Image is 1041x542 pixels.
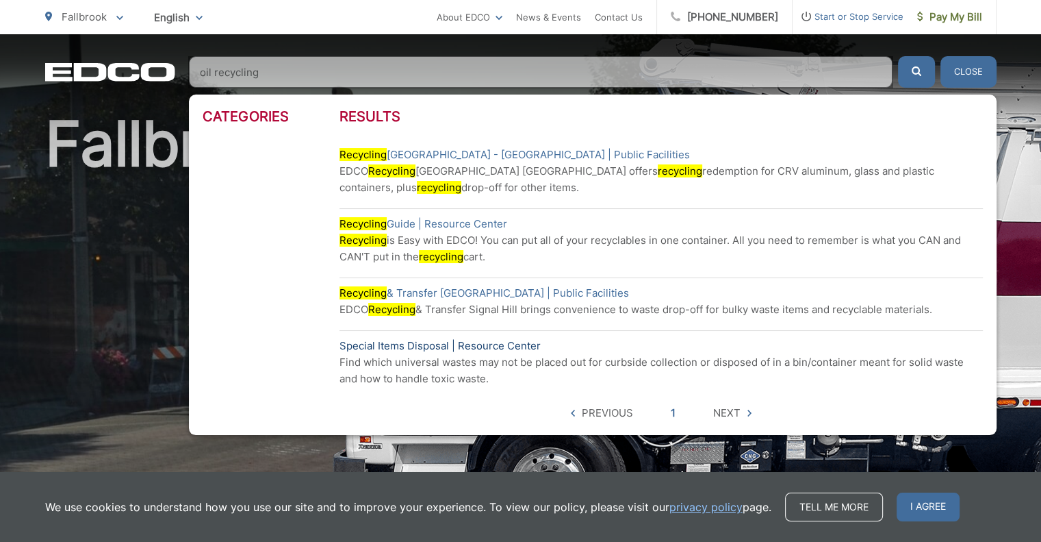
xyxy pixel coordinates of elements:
p: We use cookies to understand how you use our site and to improve your experience. To view our pol... [45,499,771,515]
mark: Recycling [339,286,387,299]
p: EDCO & Transfer Signal Hill brings convenience to waste drop-off for bulky waste items and recycl... [339,301,983,318]
mark: recycling [417,181,461,194]
p: Find which universal wastes may not be placed out for curbside collection or disposed of in a bin... [339,354,983,387]
span: Previous [582,405,633,421]
button: Close [940,56,997,88]
span: Fallbrook [62,10,107,23]
p: is Easy with EDCO! You can put all of your recyclables in one container. All you need to remember... [339,232,983,265]
input: Search [189,56,892,88]
mark: Recycling [368,303,415,316]
a: Recycling[GEOGRAPHIC_DATA] - [GEOGRAPHIC_DATA] | Public Facilities [339,147,690,163]
button: Submit the search query. [898,56,935,88]
a: Contact Us [595,9,643,25]
mark: recycling [658,164,702,177]
a: Tell me more [785,493,883,521]
mark: Recycling [368,164,415,177]
a: privacy policy [669,499,743,515]
a: About EDCO [437,9,502,25]
span: Pay My Bill [917,9,982,25]
mark: recycling [419,250,463,263]
mark: Recycling [339,148,387,161]
p: EDCO [GEOGRAPHIC_DATA] [GEOGRAPHIC_DATA] offers redemption for CRV aluminum, glass and plastic co... [339,163,983,196]
span: Next [713,405,741,421]
a: Special Items Disposal | Resource Center [339,338,541,354]
h3: Results [339,108,983,125]
span: English [144,5,213,29]
a: EDCD logo. Return to the homepage. [45,62,175,82]
a: News & Events [516,9,581,25]
a: 1 [671,405,676,421]
h3: Categories [203,108,339,125]
a: Recycling& Transfer [GEOGRAPHIC_DATA] | Public Facilities [339,285,629,301]
span: I agree [897,493,960,521]
a: RecyclingGuide | Resource Center [339,216,507,232]
mark: Recycling [339,234,387,247]
mark: Recycling [339,217,387,230]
